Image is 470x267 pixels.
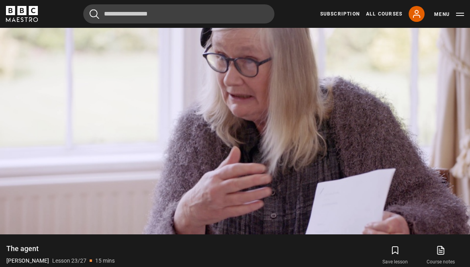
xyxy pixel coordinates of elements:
h1: The agent [6,244,115,253]
p: Lesson 23/27 [52,257,86,265]
button: Toggle navigation [434,10,464,18]
a: Subscription [320,10,360,18]
p: 15 mins [95,257,115,265]
a: All Courses [366,10,402,18]
a: Course notes [418,244,464,267]
svg: BBC Maestro [6,6,38,22]
input: Search [83,4,274,23]
p: [PERSON_NAME] [6,257,49,265]
button: Save lesson [372,244,418,267]
button: Submit the search query [90,9,99,19]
